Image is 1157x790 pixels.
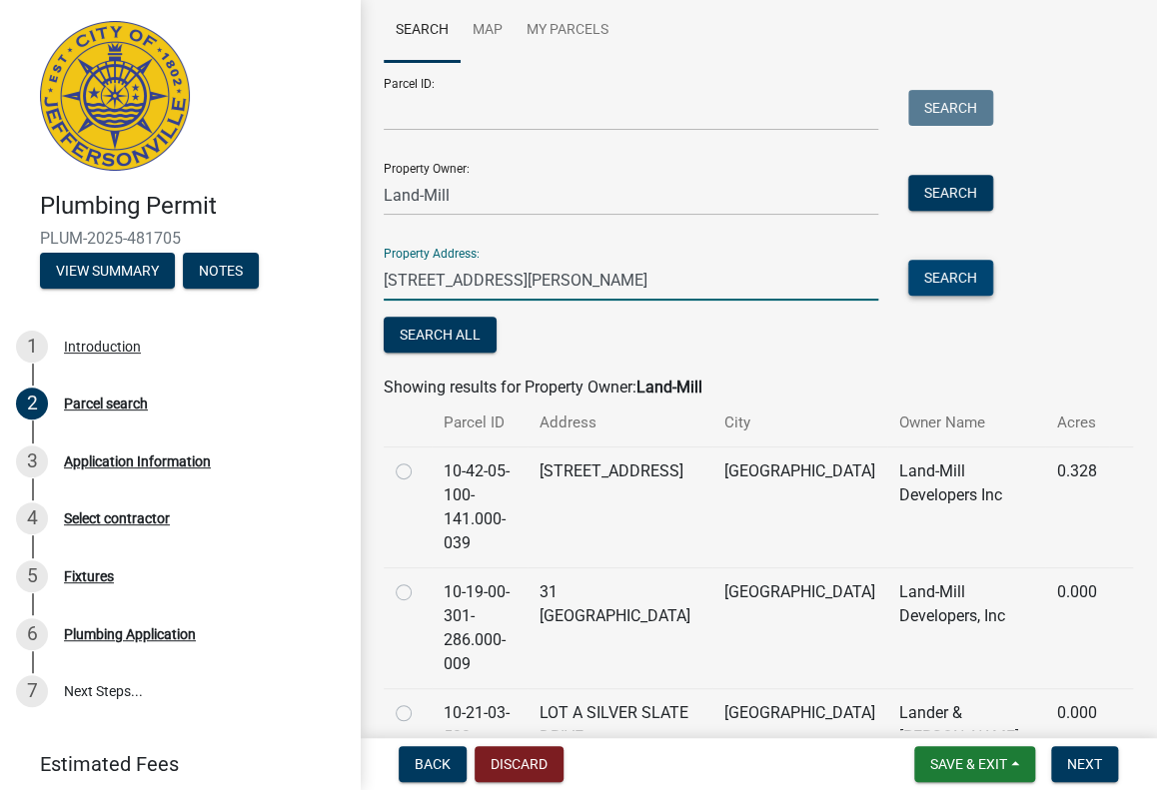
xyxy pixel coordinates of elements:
[415,756,451,772] span: Back
[399,746,467,782] button: Back
[432,399,528,446] th: Parcel ID
[908,90,993,126] button: Search
[64,340,141,354] div: Introduction
[887,446,1045,567] td: Land-Mill Developers Inc
[528,446,711,567] td: [STREET_ADDRESS]
[528,399,711,446] th: Address
[16,560,48,592] div: 5
[16,675,48,707] div: 7
[64,511,170,525] div: Select contractor
[475,746,564,782] button: Discard
[16,388,48,419] div: 2
[16,618,48,650] div: 6
[1067,756,1102,772] span: Next
[712,446,887,567] td: [GEOGRAPHIC_DATA]
[64,627,196,641] div: Plumbing Application
[930,756,1007,772] span: Save & Exit
[40,21,190,171] img: City of Jeffersonville, Indiana
[636,378,702,396] strong: Land-Mill
[528,567,711,688] td: 31 [GEOGRAPHIC_DATA]
[432,567,528,688] td: 10-19-00-301-286.000-009
[40,229,320,248] span: PLUM-2025-481705
[1045,399,1109,446] th: Acres
[887,399,1045,446] th: Owner Name
[16,331,48,363] div: 1
[183,253,259,289] button: Notes
[432,446,528,567] td: 10-42-05-100-141.000-039
[183,264,259,280] wm-modal-confirm: Notes
[16,744,328,784] a: Estimated Fees
[64,454,211,468] div: Application Information
[384,376,1133,399] div: Showing results for Property Owner:
[1045,446,1109,567] td: 0.328
[908,175,993,211] button: Search
[64,396,148,410] div: Parcel search
[712,399,887,446] th: City
[64,569,114,583] div: Fixtures
[1051,746,1118,782] button: Next
[908,260,993,296] button: Search
[16,445,48,477] div: 3
[1045,567,1109,688] td: 0.000
[887,567,1045,688] td: Land-Mill Developers, Inc
[914,746,1035,782] button: Save & Exit
[40,264,175,280] wm-modal-confirm: Summary
[712,567,887,688] td: [GEOGRAPHIC_DATA]
[16,502,48,534] div: 4
[384,317,497,353] button: Search All
[40,192,344,221] h4: Plumbing Permit
[40,253,175,289] button: View Summary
